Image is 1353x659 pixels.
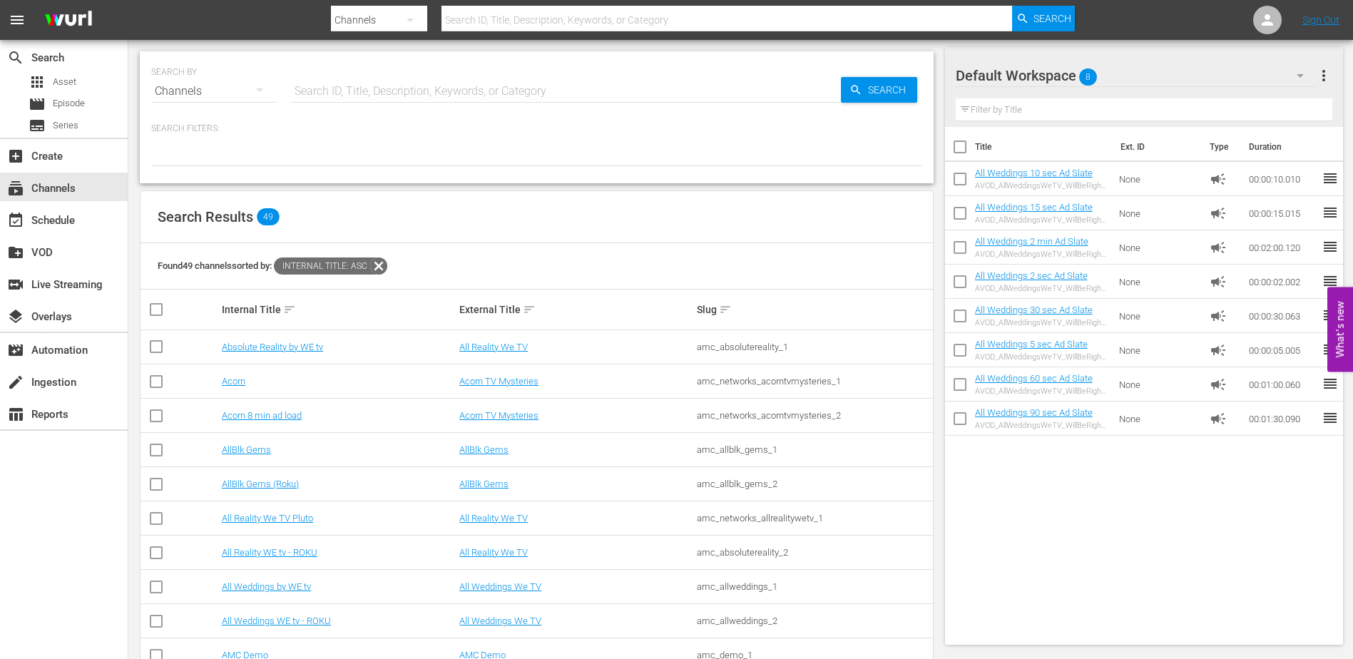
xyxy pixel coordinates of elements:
td: 00:00:10.010 [1243,162,1322,196]
td: 00:00:05.005 [1243,333,1322,367]
td: None [1113,230,1204,265]
span: reorder [1322,170,1339,187]
span: Search [1033,6,1071,31]
span: Ad [1210,239,1227,256]
div: AVOD_AllWeddingsWeTV_WillBeRightBack_60sec_RB24_S01398706003 [975,387,1108,396]
span: Automation [7,342,24,359]
span: Ad [1210,205,1227,222]
span: Ad [1210,376,1227,393]
span: Ingestion [7,374,24,391]
a: Acorn 8 min ad load [222,410,302,421]
a: AllBlk Gems (Roku) [222,479,299,489]
a: AllBlk Gems [459,444,509,455]
div: Internal Title [222,301,455,318]
span: Ad [1210,307,1227,325]
span: Create [7,148,24,165]
a: All Weddings We TV [459,615,541,626]
span: Search Results [158,208,253,225]
a: AllBlk Gems [459,479,509,489]
div: AVOD_AllWeddingsWeTV_WillBeRightBack_2Min_RB24_S01398706001 [975,250,1108,259]
td: None [1113,196,1204,230]
span: Episode [29,96,46,113]
span: Series [29,117,46,134]
span: Search [7,49,24,66]
a: All Weddings 15 sec Ad Slate [975,202,1093,213]
td: 00:00:30.063 [1243,299,1322,333]
button: Search [841,77,917,103]
a: AllBlk Gems [222,444,271,455]
span: sort [719,303,732,316]
td: None [1113,333,1204,367]
span: menu [9,11,26,29]
td: None [1113,402,1204,436]
a: Acorn [222,376,245,387]
div: External Title [459,301,693,318]
td: 00:02:00.120 [1243,230,1322,265]
a: All Weddings 2 sec Ad Slate [975,270,1088,281]
div: AVOD_AllWeddingsWeTV_WillBeRightBack_90sec_RB24_S01398706002 [975,421,1108,430]
span: reorder [1322,272,1339,290]
span: Asset [29,73,46,91]
div: AVOD_AllWeddingsWeTV_WillBeRightBack_2sec_RB24_S01398706008 [975,284,1108,293]
a: All Weddings 2 min Ad Slate [975,236,1088,247]
th: Duration [1240,127,1326,167]
a: All Weddings WE tv - ROKU [222,615,331,626]
span: Search [862,77,917,103]
span: reorder [1322,238,1339,255]
a: All Weddings 30 sec Ad Slate [975,305,1093,315]
td: None [1113,299,1204,333]
a: All Reality WE tv - ROKU [222,547,317,558]
span: 8 [1079,62,1097,92]
a: All Weddings 60 sec Ad Slate [975,373,1093,384]
div: AVOD_AllWeddingsWeTV_WillBeRightBack_30sec_RB24_S01398706004 [975,318,1108,327]
div: amc_networks_acorntvmysteries_1 [697,376,930,387]
a: Acorn TV Mysteries [459,376,538,387]
a: All Weddings 10 sec Ad Slate [975,168,1093,178]
span: Asset [53,75,76,89]
span: Episode [53,96,85,111]
span: sort [283,303,296,316]
a: Acorn TV Mysteries [459,410,538,421]
a: All Weddings by WE tv [222,581,311,592]
th: Title [975,127,1112,167]
button: Open Feedback Widget [1327,287,1353,372]
a: All Reality We TV [459,513,528,523]
div: Slug [697,301,930,318]
span: Ad [1210,170,1227,188]
div: amc_networks_acorntvmysteries_2 [697,410,930,421]
td: 00:00:15.015 [1243,196,1322,230]
span: 49 [257,208,280,225]
td: 00:01:30.090 [1243,402,1322,436]
span: Overlays [7,308,24,325]
a: Sign Out [1302,14,1339,26]
span: reorder [1322,409,1339,426]
div: AVOD_AllWeddingsWeTV_WillBeRightBack_5sec_RB24_S01398706007 [975,352,1108,362]
p: Search Filters: [151,123,922,135]
td: 00:01:00.060 [1243,367,1322,402]
button: Search [1012,6,1075,31]
span: reorder [1322,375,1339,392]
a: All Reality We TV Pluto [222,513,313,523]
span: VOD [7,244,24,261]
td: None [1113,162,1204,196]
a: All Weddings We TV [459,581,541,592]
span: Schedule [7,212,24,229]
span: reorder [1322,341,1339,358]
a: All Weddings 5 sec Ad Slate [975,339,1088,349]
a: All Weddings 90 sec Ad Slate [975,407,1093,418]
div: amc_allblk_gems_1 [697,444,930,455]
span: Internal Title: asc [274,257,370,275]
a: All Reality We TV [459,342,528,352]
div: amc_allblk_gems_2 [697,479,930,489]
span: Ad [1210,273,1227,290]
span: Series [53,118,78,133]
div: Default Workspace [956,56,1318,96]
td: None [1113,367,1204,402]
div: AVOD_AllWeddingsWeTV_WillBeRightBack_15sec_RB24_S01398706005 [975,215,1108,225]
div: amc_networks_allrealitywetv_1 [697,513,930,523]
span: sort [523,303,536,316]
span: reorder [1322,204,1339,221]
span: Found 49 channels sorted by: [158,260,387,271]
span: Ad [1210,342,1227,359]
th: Type [1201,127,1240,167]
